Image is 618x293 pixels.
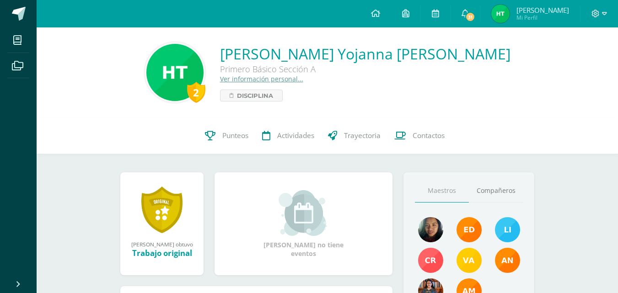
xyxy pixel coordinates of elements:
span: Punteos [222,131,248,140]
a: Compañeros [469,179,523,202]
a: Maestros [415,179,469,202]
img: cd5e356245587434922763be3243eb79.png [457,248,482,273]
img: event_small.png [279,190,328,236]
img: e4a69bfaed0b664fc2d95cf1461fea5b.png [146,44,204,101]
img: c97de3f0a4f62e6deb7e91c2258cdedc.png [418,217,443,242]
a: Disciplina [220,90,283,101]
div: 2 [187,82,205,103]
img: 93ccdf12d55837f49f350ac5ca2a40a5.png [495,217,520,242]
div: [PERSON_NAME] no tiene eventos [258,190,349,258]
a: [PERSON_NAME] Yojanna [PERSON_NAME] [220,44,511,64]
a: Trayectoria [321,117,387,154]
div: Primero Básico Sección A [220,64,494,75]
img: f40e456500941b1b33f0807dd74ea5cf.png [457,217,482,242]
span: [PERSON_NAME] [516,5,569,15]
span: 31 [465,12,475,22]
img: a348d660b2b29c2c864a8732de45c20a.png [495,248,520,273]
div: Trabajo original [129,248,194,258]
span: Actividades [277,131,314,140]
a: Punteos [198,117,255,154]
span: Trayectoria [344,131,381,140]
a: Actividades [255,117,321,154]
img: 6117b1eb4e8225ef5a84148c985d17e2.png [418,248,443,273]
span: Mi Perfil [516,14,569,21]
img: f65deb2e1e2f43cd299dd94d5e9180e8.png [491,5,510,23]
span: Contactos [413,131,445,140]
span: Disciplina [237,90,273,101]
a: Ver información personal... [220,75,303,83]
div: [PERSON_NAME] obtuvo [129,240,194,248]
a: Contactos [387,117,451,154]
